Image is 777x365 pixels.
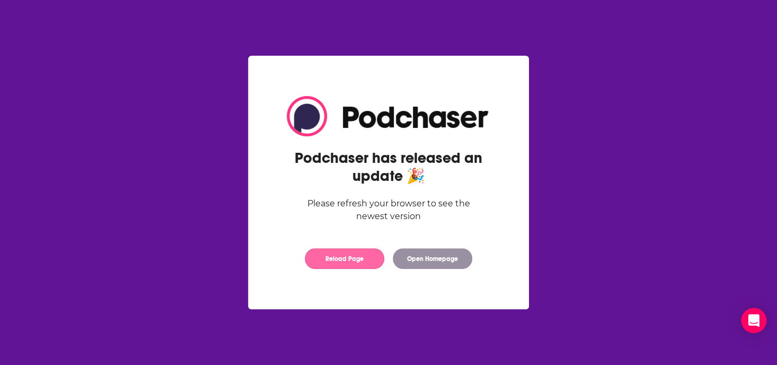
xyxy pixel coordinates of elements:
[287,197,490,223] div: Please refresh your browser to see the newest version
[287,149,490,185] h2: Podchaser has released an update 🎉
[305,248,384,269] button: Reload Page
[393,248,472,269] button: Open Homepage
[741,308,766,333] div: Open Intercom Messenger
[287,96,490,136] img: Logo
